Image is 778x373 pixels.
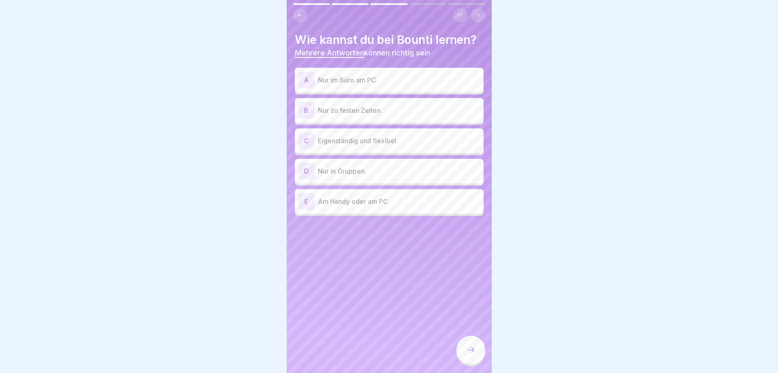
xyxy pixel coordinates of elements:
p: Am Handy oder am PC [318,197,480,206]
p: Nur im Büro am PC. [318,75,480,85]
h4: Wie kannst du bei Bounti lernen? [295,33,484,47]
div: A [298,72,315,88]
div: E [298,193,315,210]
p: können richtig sein [295,48,484,57]
p: Eigenständig und flexibel. [318,136,480,146]
span: Mehrere Antworten [295,48,364,57]
p: Nur in Gruppen. [318,166,480,176]
div: D [298,163,315,179]
p: Nur zu festen Zeiten. [318,105,480,115]
div: B [298,102,315,119]
div: C [298,133,315,149]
